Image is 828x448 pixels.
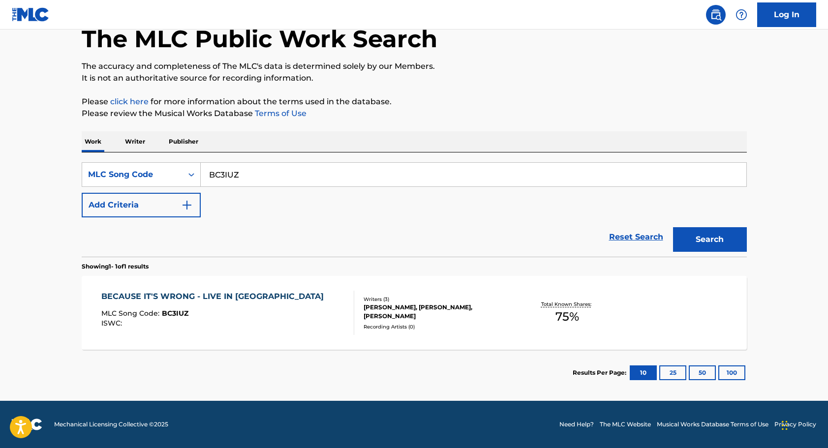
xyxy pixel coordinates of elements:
[541,300,594,308] p: Total Known Shares:
[82,162,747,257] form: Search Form
[364,296,512,303] div: Writers ( 3 )
[162,309,188,318] span: BC3IUZ
[82,131,104,152] p: Work
[122,131,148,152] p: Writer
[706,5,726,25] a: Public Search
[82,72,747,84] p: It is not an authoritative source for recording information.
[364,323,512,330] div: Recording Artists ( 0 )
[12,7,50,22] img: MLC Logo
[82,108,747,119] p: Please review the Musical Works Database
[88,169,177,180] div: MLC Song Code
[101,319,124,328] span: ISWC :
[779,401,828,448] iframe: Chat Widget
[82,60,747,72] p: The accuracy and completeness of The MLC's data is determined solely by our Members.
[689,365,716,380] button: 50
[82,262,149,271] p: Showing 1 - 1 of 1 results
[659,365,686,380] button: 25
[782,411,788,440] div: Drag
[559,420,594,429] a: Need Help?
[736,9,747,21] img: help
[12,418,42,430] img: logo
[166,131,201,152] p: Publisher
[573,368,629,377] p: Results Per Page:
[253,109,307,118] a: Terms of Use
[673,227,747,252] button: Search
[657,420,768,429] a: Musical Works Database Terms of Use
[181,199,193,211] img: 9d2ae6d4665cec9f34b9.svg
[757,2,816,27] a: Log In
[101,291,329,302] div: BECAUSE IT'S WRONG - LIVE IN [GEOGRAPHIC_DATA]
[774,420,816,429] a: Privacy Policy
[364,303,512,321] div: [PERSON_NAME], [PERSON_NAME], [PERSON_NAME]
[718,365,745,380] button: 100
[710,9,722,21] img: search
[82,96,747,108] p: Please for more information about the terms used in the database.
[54,420,168,429] span: Mechanical Licensing Collective © 2025
[101,309,162,318] span: MLC Song Code :
[82,276,747,350] a: BECAUSE IT'S WRONG - LIVE IN [GEOGRAPHIC_DATA]MLC Song Code:BC3IUZISWC:Writers (3)[PERSON_NAME], ...
[110,97,149,106] a: click here
[732,5,751,25] div: Help
[82,193,201,217] button: Add Criteria
[630,365,657,380] button: 10
[555,308,579,326] span: 75 %
[600,420,651,429] a: The MLC Website
[604,226,668,248] a: Reset Search
[82,24,437,54] h1: The MLC Public Work Search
